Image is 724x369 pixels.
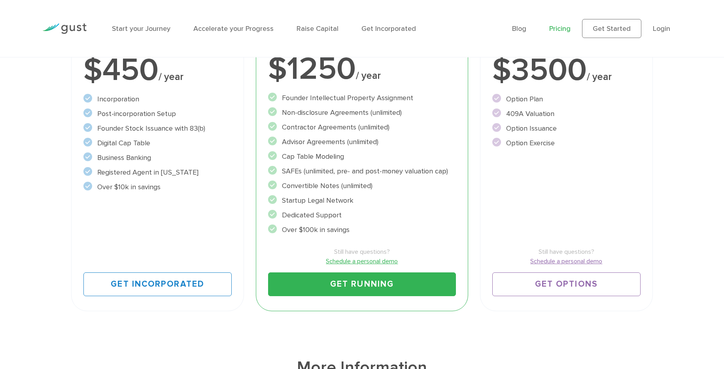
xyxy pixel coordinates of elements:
li: Option Exercise [492,138,641,148]
span: Still have questions? [492,247,641,257]
div: $450 [83,54,232,86]
a: Get Started [582,19,641,38]
li: Option Plan [492,94,641,105]
li: Over $100k in savings [268,224,456,235]
li: Advisor Agreements (unlimited) [268,137,456,147]
li: SAFEs (unlimited, pre- and post-money valuation cap) [268,166,456,177]
span: / year [356,70,381,82]
li: Contractor Agreements (unlimited) [268,122,456,133]
img: Gust Logo [42,23,87,34]
li: Registered Agent in [US_STATE] [83,167,232,178]
span: Still have questions? [268,247,456,257]
li: Non-disclosure Agreements (unlimited) [268,107,456,118]
li: Digital Cap Table [83,138,232,148]
a: Accelerate your Progress [193,25,274,33]
li: Cap Table Modeling [268,151,456,162]
li: Founder Intellectual Property Assignment [268,93,456,103]
a: Get Incorporated [361,25,416,33]
li: Founder Stock Issuance with 83(b) [83,123,232,134]
li: Startup Legal Network [268,195,456,206]
span: / year [159,71,183,83]
a: Blog [512,25,526,33]
span: / year [587,71,612,83]
li: Dedicated Support [268,210,456,221]
a: Raise Capital [297,25,338,33]
li: Convertible Notes (unlimited) [268,181,456,191]
li: 409A Valuation [492,108,641,119]
li: Business Banking [83,152,232,163]
a: Get Options [492,272,641,296]
div: $3500 [492,54,641,86]
a: Get Incorporated [83,272,232,296]
li: Post-incorporation Setup [83,108,232,119]
li: Option Issuance [492,123,641,134]
a: Pricing [549,25,571,33]
a: Login [653,25,670,33]
a: Get Running [268,272,456,296]
li: Over $10k in savings [83,182,232,192]
a: Start your Journey [112,25,170,33]
a: Schedule a personal demo [268,257,456,266]
a: Schedule a personal demo [492,257,641,266]
div: $1250 [268,53,456,85]
li: Incorporation [83,94,232,105]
